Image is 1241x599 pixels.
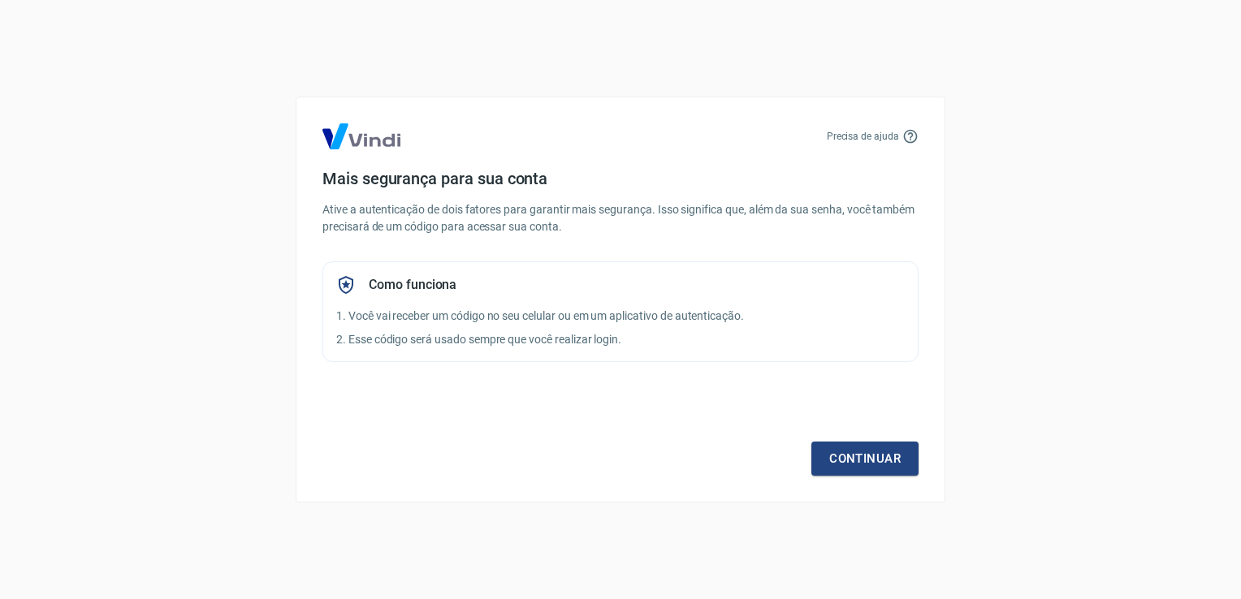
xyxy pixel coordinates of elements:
p: Ative a autenticação de dois fatores para garantir mais segurança. Isso significa que, além da su... [322,201,919,235]
img: Logo Vind [322,123,400,149]
p: Precisa de ajuda [827,129,899,144]
h4: Mais segurança para sua conta [322,169,919,188]
p: 1. Você vai receber um código no seu celular ou em um aplicativo de autenticação. [336,308,905,325]
p: 2. Esse código será usado sempre que você realizar login. [336,331,905,348]
a: Continuar [811,442,919,476]
h5: Como funciona [369,277,456,293]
